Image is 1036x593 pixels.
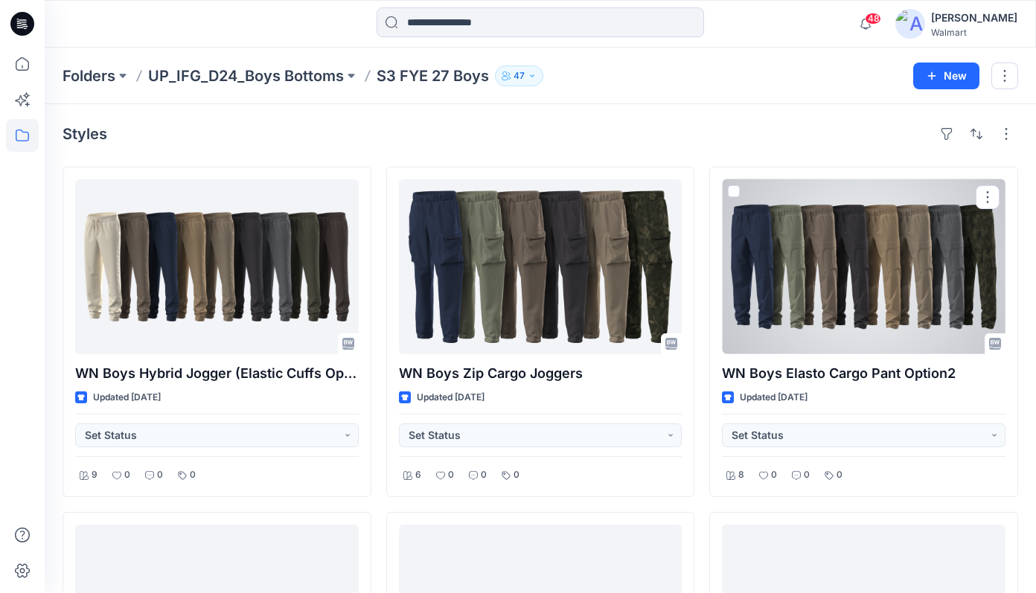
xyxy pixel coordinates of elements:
[93,390,161,406] p: Updated [DATE]
[722,179,1005,354] a: WN Boys Elasto Cargo Pant Option2
[415,467,421,483] p: 6
[448,467,454,483] p: 0
[124,467,130,483] p: 0
[804,467,810,483] p: 0
[157,467,163,483] p: 0
[738,467,744,483] p: 8
[190,467,196,483] p: 0
[417,390,485,406] p: Updated [DATE]
[399,179,682,354] a: WN Boys Zip Cargo Joggers
[92,467,97,483] p: 9
[771,467,777,483] p: 0
[514,467,519,483] p: 0
[63,125,107,143] h4: Styles
[514,68,525,84] p: 47
[148,65,344,86] a: UP_IFG_D24_Boys Bottoms
[913,62,979,89] button: New
[722,363,1005,384] p: WN Boys Elasto Cargo Pant Option2
[75,363,359,384] p: WN Boys Hybrid Jogger (Elastic Cuffs Option)
[481,467,487,483] p: 0
[399,363,682,384] p: WN Boys Zip Cargo Joggers
[377,65,489,86] p: S3 FYE 27 Boys
[895,9,925,39] img: avatar
[837,467,842,483] p: 0
[931,9,1017,27] div: [PERSON_NAME]
[495,65,543,86] button: 47
[63,65,115,86] a: Folders
[740,390,808,406] p: Updated [DATE]
[865,13,881,25] span: 48
[931,27,1017,38] div: Walmart
[75,179,359,354] a: WN Boys Hybrid Jogger (Elastic Cuffs Option)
